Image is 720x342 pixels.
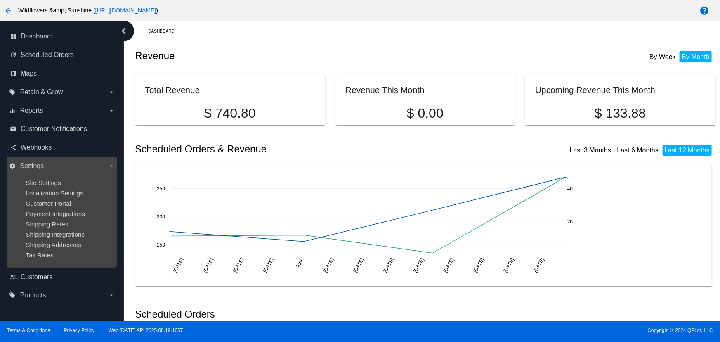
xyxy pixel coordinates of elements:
[10,122,115,135] a: email Customer Notifications
[665,147,710,154] a: Last 12 Months
[7,328,50,333] a: Terms & Conditions
[647,51,678,62] li: By Week
[21,70,37,77] span: Maps
[135,50,425,62] h2: Revenue
[148,25,182,38] a: Dashboard
[617,147,659,154] a: Last 6 Months
[570,147,611,154] a: Last 3 Months
[10,67,115,80] a: map Maps
[109,328,183,333] a: Web:[DATE] API:2025.08.19.1657
[64,328,95,333] a: Privacy Policy
[26,190,83,197] a: Localization Settings
[20,162,44,170] span: Settings
[367,328,713,333] span: Copyright © 2024 QPilot, LLC
[10,271,115,284] a: people_outline Customers
[10,70,17,77] i: map
[345,85,425,95] h2: Revenue This Month
[10,33,17,40] i: dashboard
[26,200,71,207] a: Customer Portal
[352,257,365,273] text: [DATE]
[135,309,425,320] h2: Scheduled Orders
[18,7,158,14] span: Wildflowers &amp; Sunshine ( )
[680,51,712,62] li: By Month
[117,24,130,38] i: chevron_left
[108,107,115,114] i: arrow_drop_down
[535,85,655,95] h2: Upcoming Revenue This Month
[108,163,115,169] i: arrow_drop_down
[172,257,185,273] text: [DATE]
[202,257,215,273] text: [DATE]
[26,179,61,186] a: Site Settings
[145,106,315,121] p: $ 740.80
[108,292,115,299] i: arrow_drop_down
[26,210,85,217] a: Payment Integrations
[3,6,13,16] mat-icon: arrow_back
[10,141,115,154] a: share Webhooks
[9,89,16,95] i: local_offer
[145,85,200,95] h2: Total Revenue
[135,143,425,155] h2: Scheduled Orders & Revenue
[10,126,17,132] i: email
[262,257,275,273] text: [DATE]
[10,48,115,62] a: update Scheduled Orders
[413,257,425,273] text: [DATE]
[26,231,85,238] a: Shipping Integrations
[9,107,16,114] i: equalizer
[21,51,74,59] span: Scheduled Orders
[20,292,46,299] span: Products
[10,274,17,280] i: people_outline
[26,252,54,259] a: Tax Rates
[9,292,16,299] i: local_offer
[21,125,87,133] span: Customer Notifications
[232,257,245,273] text: [DATE]
[21,273,52,281] span: Customers
[322,257,335,273] text: [DATE]
[700,6,710,16] mat-icon: help
[108,89,115,95] i: arrow_drop_down
[382,257,395,273] text: [DATE]
[21,144,52,151] span: Webhooks
[20,88,63,96] span: Retain & Grow
[10,52,17,58] i: update
[345,106,505,121] p: $ 0.00
[295,257,305,269] text: June
[26,241,81,248] a: Shipping Addresses
[10,144,17,151] i: share
[10,30,115,43] a: dashboard Dashboard
[20,107,43,114] span: Reports
[157,242,165,248] text: 150
[157,214,165,220] text: 200
[472,257,485,273] text: [DATE]
[535,106,705,121] p: $ 133.88
[157,186,165,192] text: 250
[9,163,16,169] i: settings
[443,257,456,273] text: [DATE]
[567,185,573,191] text: 40
[567,218,573,224] text: 20
[95,7,156,14] a: [URL][DOMAIN_NAME]
[503,257,515,273] text: [DATE]
[21,33,53,40] span: Dashboard
[26,221,68,228] a: Shipping Rates
[533,257,545,273] text: [DATE]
